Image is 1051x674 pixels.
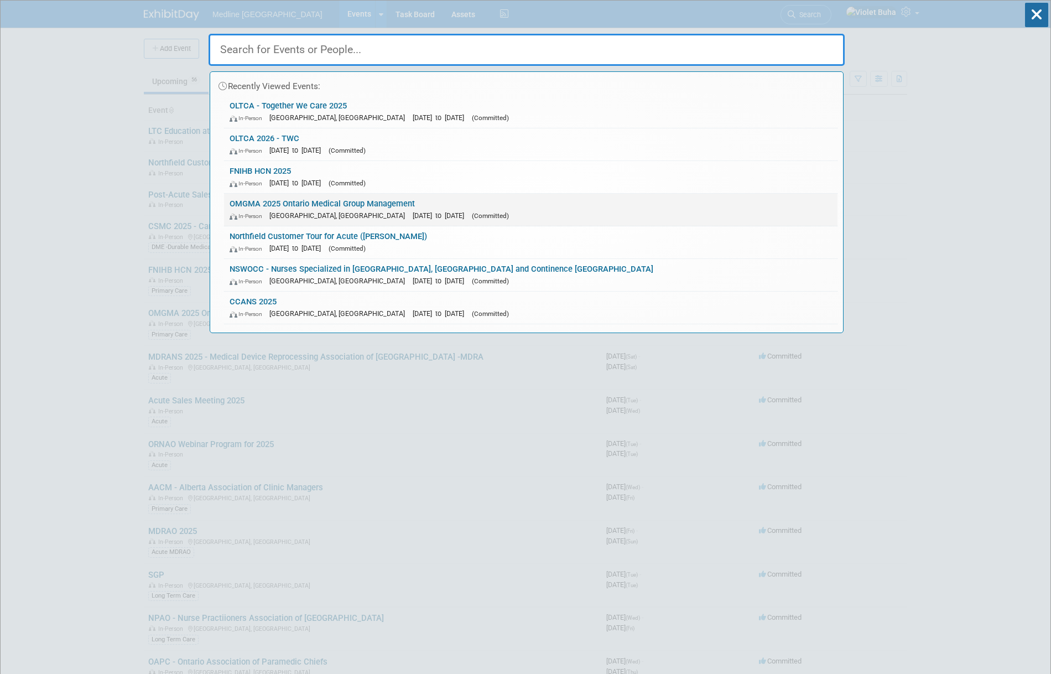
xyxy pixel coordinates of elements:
[230,245,267,252] span: In-Person
[230,147,267,154] span: In-Person
[269,113,410,122] span: [GEOGRAPHIC_DATA], [GEOGRAPHIC_DATA]
[329,147,366,154] span: (Committed)
[209,34,845,66] input: Search for Events or People...
[224,194,837,226] a: OMGMA 2025 Ontario Medical Group Management In-Person [GEOGRAPHIC_DATA], [GEOGRAPHIC_DATA] [DATE]...
[230,212,267,220] span: In-Person
[269,179,326,187] span: [DATE] to [DATE]
[269,211,410,220] span: [GEOGRAPHIC_DATA], [GEOGRAPHIC_DATA]
[224,128,837,160] a: OLTCA 2026 - TWC In-Person [DATE] to [DATE] (Committed)
[269,146,326,154] span: [DATE] to [DATE]
[230,310,267,318] span: In-Person
[224,96,837,128] a: OLTCA - Together We Care 2025 In-Person [GEOGRAPHIC_DATA], [GEOGRAPHIC_DATA] [DATE] to [DATE] (Co...
[329,179,366,187] span: (Committed)
[269,244,326,252] span: [DATE] to [DATE]
[329,245,366,252] span: (Committed)
[472,114,509,122] span: (Committed)
[216,72,837,96] div: Recently Viewed Events:
[472,212,509,220] span: (Committed)
[230,278,267,285] span: In-Person
[413,309,470,318] span: [DATE] to [DATE]
[224,161,837,193] a: FNIHB HCN 2025 In-Person [DATE] to [DATE] (Committed)
[230,180,267,187] span: In-Person
[269,309,410,318] span: [GEOGRAPHIC_DATA], [GEOGRAPHIC_DATA]
[224,226,837,258] a: Northfield Customer Tour for Acute ([PERSON_NAME]) In-Person [DATE] to [DATE] (Committed)
[269,277,410,285] span: [GEOGRAPHIC_DATA], [GEOGRAPHIC_DATA]
[224,259,837,291] a: NSWOCC - Nurses Specialized in [GEOGRAPHIC_DATA], [GEOGRAPHIC_DATA] and Continence [GEOGRAPHIC_DA...
[224,292,837,324] a: CCANS 2025 In-Person [GEOGRAPHIC_DATA], [GEOGRAPHIC_DATA] [DATE] to [DATE] (Committed)
[472,310,509,318] span: (Committed)
[472,277,509,285] span: (Committed)
[230,115,267,122] span: In-Person
[413,113,470,122] span: [DATE] to [DATE]
[413,211,470,220] span: [DATE] to [DATE]
[413,277,470,285] span: [DATE] to [DATE]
